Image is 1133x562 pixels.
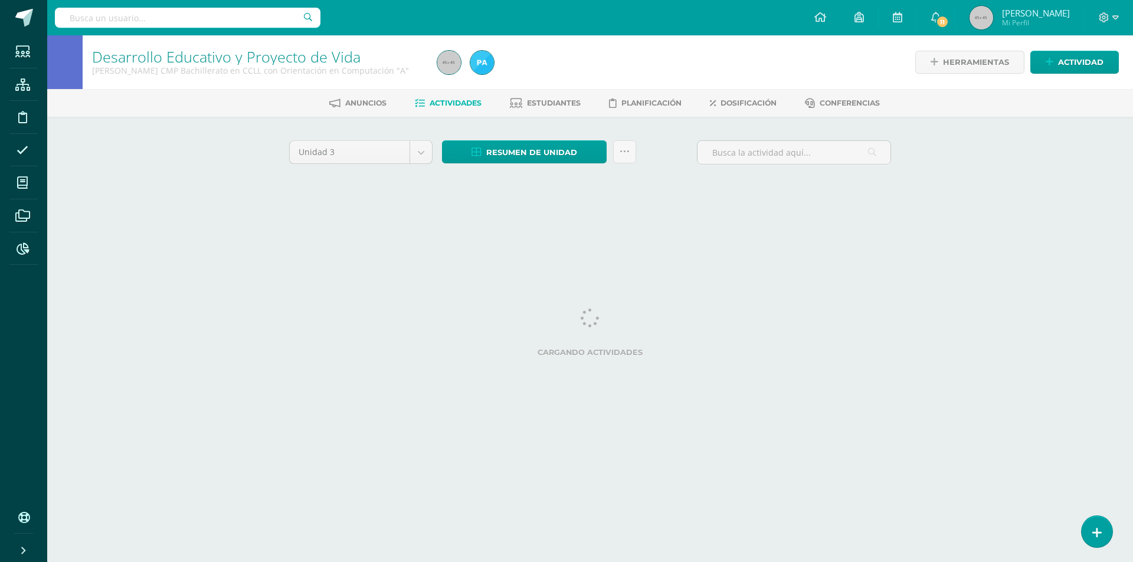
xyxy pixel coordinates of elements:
[299,141,401,163] span: Unidad 3
[1002,18,1070,28] span: Mi Perfil
[943,51,1009,73] span: Herramientas
[698,141,890,164] input: Busca la actividad aquí...
[1002,7,1070,19] span: [PERSON_NAME]
[92,47,361,67] a: Desarrollo Educativo y Proyecto de Vida
[470,51,494,74] img: 2aef757f050bd4ed15b15d70afdeff30.png
[430,98,482,107] span: Actividades
[486,142,577,163] span: Resumen de unidad
[289,348,891,357] label: Cargando actividades
[936,15,949,28] span: 11
[442,140,607,163] a: Resumen de unidad
[290,141,432,163] a: Unidad 3
[805,94,880,113] a: Conferencias
[915,51,1024,74] a: Herramientas
[710,94,777,113] a: Dosificación
[970,6,993,29] img: 45x45
[621,98,682,107] span: Planificación
[820,98,880,107] span: Conferencias
[1030,51,1119,74] a: Actividad
[721,98,777,107] span: Dosificación
[1058,51,1103,73] span: Actividad
[415,94,482,113] a: Actividades
[527,98,581,107] span: Estudiantes
[609,94,682,113] a: Planificación
[92,48,423,65] h1: Desarrollo Educativo y Proyecto de Vida
[510,94,581,113] a: Estudiantes
[55,8,320,28] input: Busca un usuario...
[329,94,387,113] a: Anuncios
[437,51,461,74] img: 45x45
[345,98,387,107] span: Anuncios
[92,65,423,76] div: Quinto Bachillerato CMP Bachillerato en CCLL con Orientación en Computación 'A'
